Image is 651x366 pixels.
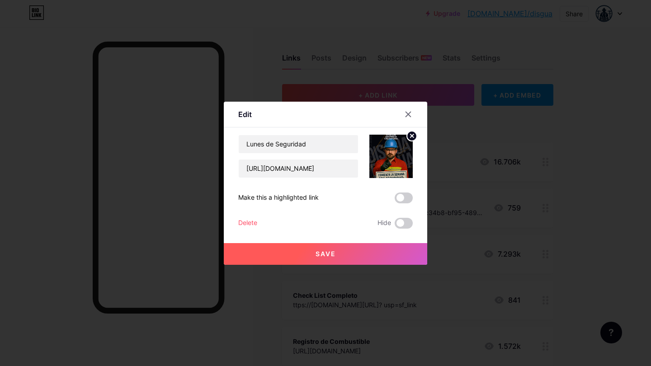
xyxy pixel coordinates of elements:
div: Edit [238,109,252,120]
span: Save [316,250,336,258]
img: link_thumbnail [369,135,413,178]
input: Title [239,135,358,153]
div: Make this a highlighted link [238,192,319,203]
span: Hide [377,218,391,229]
div: Delete [238,218,257,229]
button: Save [224,243,427,265]
input: URL [239,160,358,178]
